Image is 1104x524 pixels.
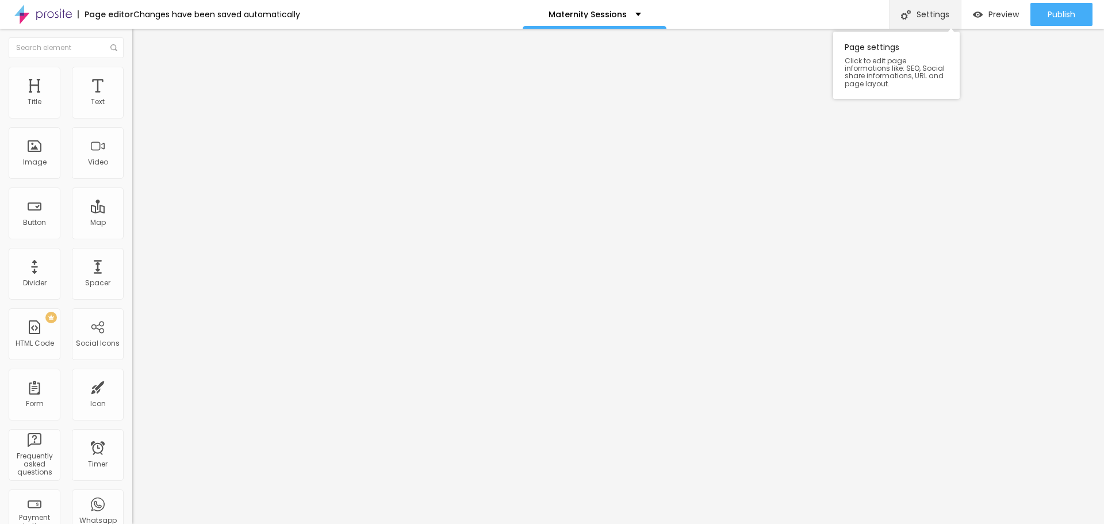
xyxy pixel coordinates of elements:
[1048,10,1075,19] span: Publish
[26,400,44,408] div: Form
[28,98,41,106] div: Title
[845,57,948,87] span: Click to edit page informations like: SEO, Social share informations, URL and page layout.
[78,10,133,18] div: Page editor
[88,158,108,166] div: Video
[90,219,106,227] div: Map
[988,10,1019,19] span: Preview
[23,279,47,287] div: Divider
[549,10,627,18] p: Maternity Sessions
[901,10,911,20] img: Icone
[833,32,960,99] div: Page settings
[90,400,106,408] div: Icon
[23,158,47,166] div: Image
[9,37,124,58] input: Search element
[23,219,46,227] div: Button
[133,10,300,18] div: Changes have been saved automatically
[85,279,110,287] div: Spacer
[91,98,105,106] div: Text
[973,10,983,20] img: view-1.svg
[88,460,108,468] div: Timer
[110,44,117,51] img: Icone
[16,339,54,347] div: HTML Code
[1030,3,1092,26] button: Publish
[11,452,57,477] div: Frequently asked questions
[76,339,120,347] div: Social Icons
[961,3,1030,26] button: Preview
